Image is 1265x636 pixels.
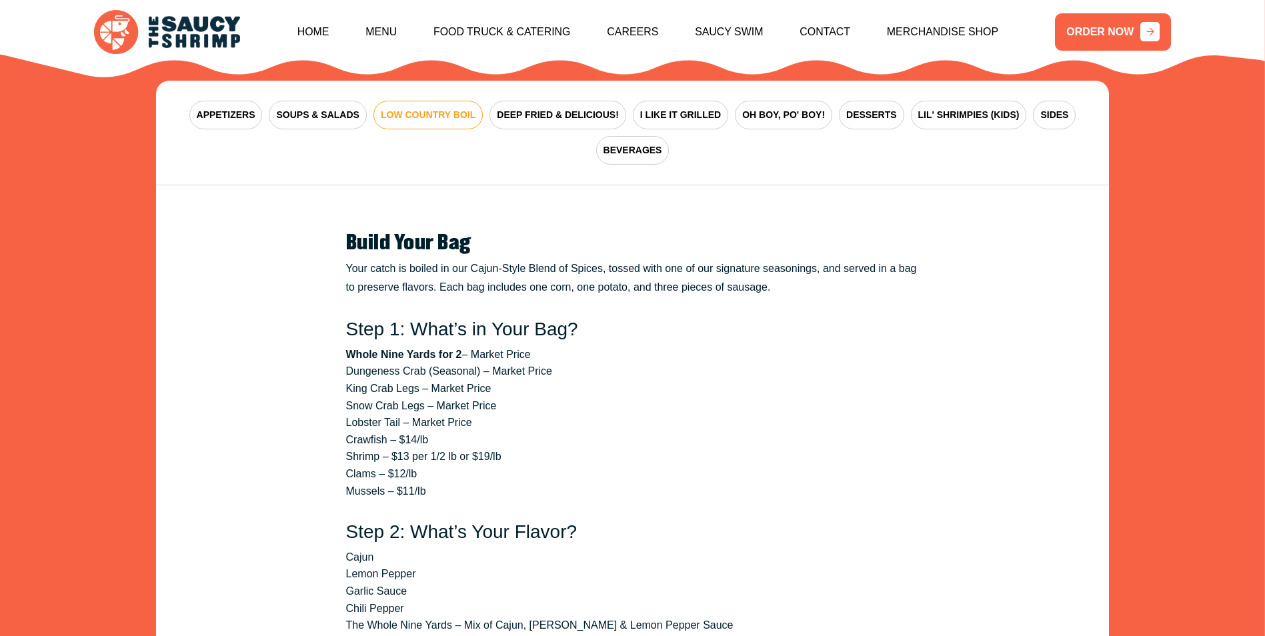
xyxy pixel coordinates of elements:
[596,136,670,165] button: BEVERAGES
[346,549,920,566] li: Cajun
[433,3,571,61] a: Food Truck & Catering
[346,465,920,483] li: Clams – $12/lb
[197,108,255,122] span: APPETIZERS
[695,3,763,61] a: Saucy Swim
[94,10,240,54] img: logo
[297,3,329,61] a: Home
[346,521,920,543] h3: Step 2: What’s Your Flavor?
[346,483,920,500] li: Mussels – $11/lb
[911,101,1027,129] button: LIL' SHRIMPIES (KIDS)
[346,363,920,380] li: Dungeness Crab (Seasonal) – Market Price
[346,346,920,363] li: – Market Price
[742,108,825,122] span: OH BOY, PO' BOY!
[640,108,721,122] span: I LIKE IT GRILLED
[346,349,462,360] strong: Whole Nine Yards for 2
[346,600,920,617] li: Chili Pepper
[839,101,904,129] button: DESSERTS
[373,101,483,129] button: LOW COUNTRY BOIL
[1040,108,1068,122] span: SIDES
[346,232,920,255] h2: Build Your Bag
[346,583,920,600] li: Garlic Sauce
[603,143,662,157] span: BEVERAGES
[276,108,359,122] span: SOUPS & SALADS
[887,3,998,61] a: Merchandise Shop
[346,448,920,465] li: Shrimp – $13 per 1/2 lb or $19/lb
[918,108,1020,122] span: LIL' SHRIMPIES (KIDS)
[633,101,728,129] button: I LIKE IT GRILLED
[735,101,832,129] button: OH BOY, PO' BOY!
[607,3,658,61] a: Careers
[346,565,920,583] li: Lemon Pepper
[497,108,619,122] span: DEEP FRIED & DELICIOUS!
[346,414,920,431] li: Lobster Tail – Market Price
[346,318,920,341] h3: Step 1: What’s in Your Bag?
[381,108,475,122] span: LOW COUNTRY BOIL
[346,259,920,297] p: Your catch is boiled in our Cajun-Style Blend of Spices, tossed with one of our signature seasoni...
[1033,101,1076,129] button: SIDES
[800,3,850,61] a: Contact
[346,397,920,415] li: Snow Crab Legs – Market Price
[346,380,920,397] li: King Crab Legs – Market Price
[846,108,896,122] span: DESSERTS
[189,101,263,129] button: APPETIZERS
[346,617,920,634] li: The Whole Nine Yards – Mix of Cajun, [PERSON_NAME] & Lemon Pepper Sauce
[269,101,366,129] button: SOUPS & SALADS
[365,3,397,61] a: Menu
[489,101,626,129] button: DEEP FRIED & DELICIOUS!
[346,431,920,449] li: Crawfish – $14/lb
[1055,13,1171,51] a: ORDER NOW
